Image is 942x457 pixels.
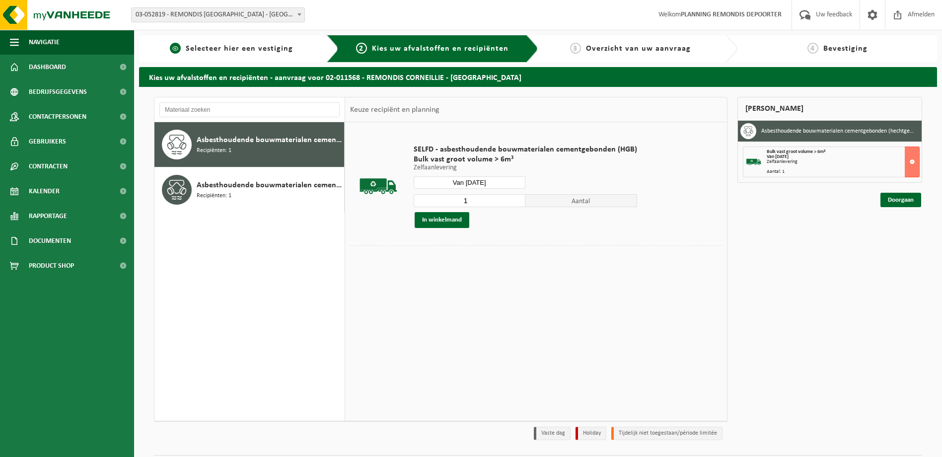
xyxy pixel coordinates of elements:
[186,45,293,53] span: Selecteer hier een vestiging
[414,164,637,171] p: Zelfaanlevering
[807,43,818,54] span: 4
[576,427,606,440] li: Holiday
[29,228,71,253] span: Documenten
[131,7,305,22] span: 03-052819 - REMONDIS WEST-VLAANDEREN - OOSTENDE
[570,43,581,54] span: 3
[414,176,525,189] input: Selecteer datum
[29,79,87,104] span: Bedrijfsgegevens
[534,427,571,440] li: Vaste dag
[414,154,637,164] span: Bulk vast groot volume > 6m³
[29,55,66,79] span: Dashboard
[761,123,914,139] h3: Asbesthoudende bouwmaterialen cementgebonden (hechtgebonden)
[823,45,868,53] span: Bevestiging
[197,134,342,146] span: Asbesthoudende bouwmaterialen cementgebonden (hechtgebonden)
[159,102,340,117] input: Materiaal zoeken
[525,194,637,207] span: Aantal
[767,154,789,159] strong: Van [DATE]
[197,179,342,191] span: Asbesthoudende bouwmaterialen cementgebonden met isolatie(hechtgebonden)
[767,159,919,164] div: Zelfaanlevering
[880,193,921,207] a: Doorgaan
[586,45,691,53] span: Overzicht van uw aanvraag
[29,154,68,179] span: Contracten
[197,146,231,155] span: Recipiënten: 1
[29,253,74,278] span: Product Shop
[144,43,319,55] a: 1Selecteer hier een vestiging
[132,8,304,22] span: 03-052819 - REMONDIS WEST-VLAANDEREN - OOSTENDE
[29,204,67,228] span: Rapportage
[139,67,937,86] h2: Kies uw afvalstoffen en recipiënten - aanvraag voor 02-011568 - REMONDIS CORNEILLIE - [GEOGRAPHIC...
[415,212,469,228] button: In winkelmand
[154,167,345,212] button: Asbesthoudende bouwmaterialen cementgebonden met isolatie(hechtgebonden) Recipiënten: 1
[767,169,919,174] div: Aantal: 1
[29,104,86,129] span: Contactpersonen
[154,122,345,167] button: Asbesthoudende bouwmaterialen cementgebonden (hechtgebonden) Recipiënten: 1
[372,45,508,53] span: Kies uw afvalstoffen en recipiënten
[681,11,782,18] strong: PLANNING REMONDIS DEPOORTER
[29,179,60,204] span: Kalender
[29,30,60,55] span: Navigatie
[414,145,637,154] span: SELFD - asbesthoudende bouwmaterialen cementgebonden (HGB)
[29,129,66,154] span: Gebruikers
[356,43,367,54] span: 2
[611,427,723,440] li: Tijdelijk niet toegestaan/période limitée
[345,97,444,122] div: Keuze recipiënt en planning
[197,191,231,201] span: Recipiënten: 1
[737,97,922,121] div: [PERSON_NAME]
[767,149,825,154] span: Bulk vast groot volume > 6m³
[170,43,181,54] span: 1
